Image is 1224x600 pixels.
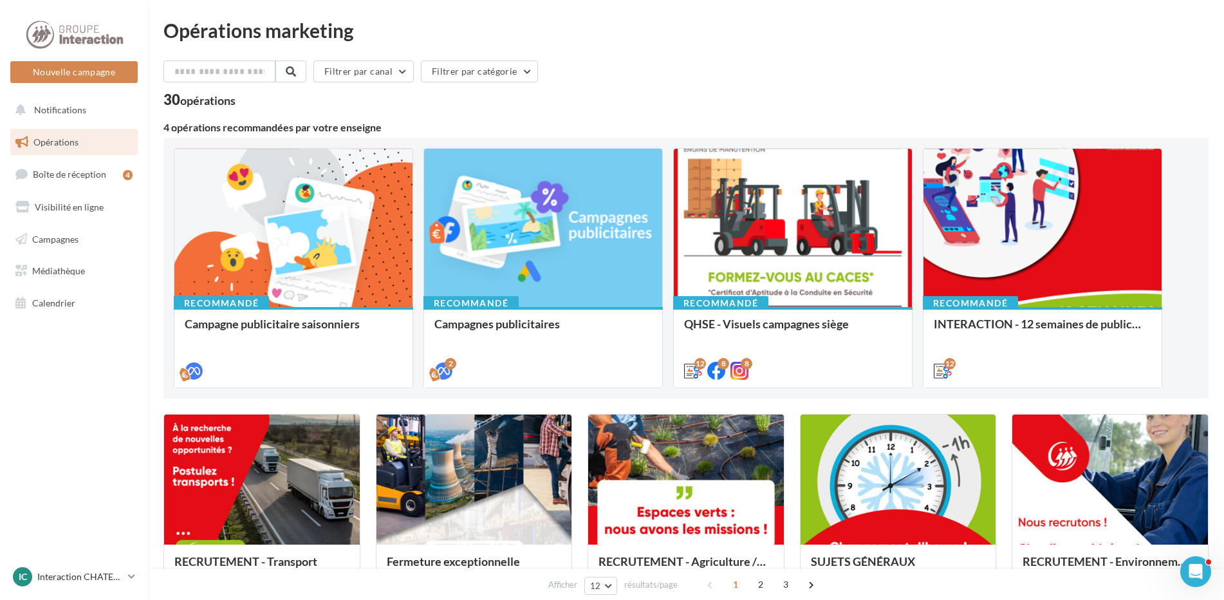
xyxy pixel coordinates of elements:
div: RECRUTEMENT - Transport [174,555,349,581]
span: Visibilité en ligne [35,202,104,212]
div: 12 [694,358,706,370]
div: Recommandé [423,296,519,310]
span: 2 [750,574,771,595]
a: Visibilité en ligne [8,194,140,221]
div: Recommandé [673,296,768,310]
div: RECRUTEMENT - Agriculture / Espaces verts [598,555,774,581]
span: Afficher [548,579,577,591]
span: IC [19,570,27,583]
div: 30 [163,93,236,107]
div: 8 [718,358,729,370]
span: Médiathèque [32,265,85,276]
div: Opérations marketing [163,21,1209,40]
span: 1 [725,574,746,595]
div: 4 [123,170,133,180]
div: 12 [944,358,956,370]
div: 4 opérations recommandées par votre enseigne [163,122,1209,133]
button: Filtrer par canal [313,61,414,82]
span: Notifications [34,104,86,115]
div: Campagnes publicitaires [434,317,652,343]
span: Boîte de réception [33,169,106,180]
div: Recommandé [174,296,269,310]
span: 3 [775,574,796,595]
div: Recommandé [923,296,1018,310]
div: QHSE - Visuels campagnes siège [684,317,902,343]
p: Interaction CHATEAUBRIANT [37,570,123,583]
div: opérations [180,95,236,106]
a: Opérations [8,129,140,156]
div: RECRUTEMENT - Environnement [1023,555,1198,581]
iframe: Intercom live chat [1180,556,1211,587]
button: Notifications [8,97,135,124]
span: résultats/page [624,579,678,591]
a: IC Interaction CHATEAUBRIANT [10,565,138,589]
div: 2 [445,358,456,370]
button: Nouvelle campagne [10,61,138,83]
div: INTERACTION - 12 semaines de publication [934,317,1151,343]
div: 8 [741,358,752,370]
span: Calendrier [32,297,75,308]
span: Campagnes [32,233,79,244]
button: Filtrer par catégorie [421,61,538,82]
span: 12 [590,581,601,591]
a: Calendrier [8,290,140,317]
a: Campagnes [8,226,140,253]
div: SUJETS GÉNÉRAUX [811,555,986,581]
span: Opérations [33,136,79,147]
div: Campagne publicitaire saisonniers [185,317,402,343]
a: Boîte de réception4 [8,160,140,188]
button: 12 [584,577,617,595]
a: Médiathèque [8,258,140,285]
div: Fermeture exceptionnelle [387,555,562,581]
